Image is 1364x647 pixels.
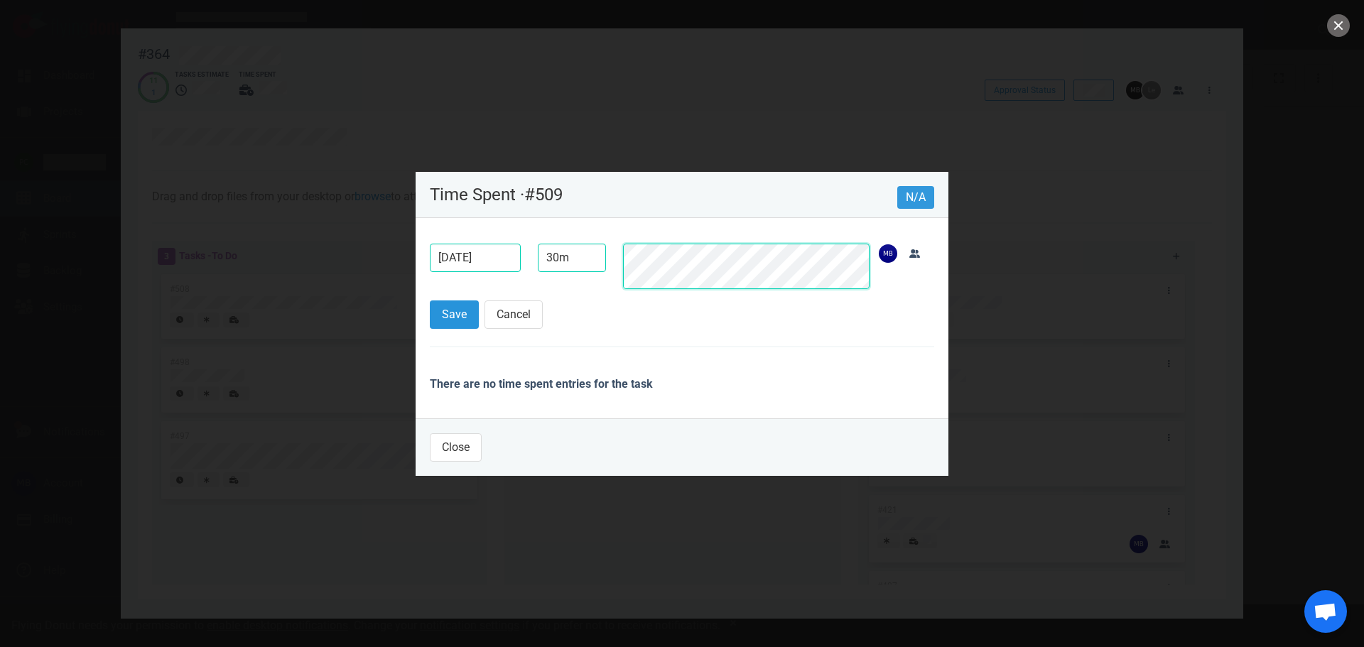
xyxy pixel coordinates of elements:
[1304,590,1347,633] div: Open de chat
[897,186,934,209] span: N/A
[430,186,897,203] p: Time Spent · #509
[430,300,479,329] button: Save
[1327,14,1350,37] button: close
[430,364,934,404] div: There are no time spent entries for the task
[538,244,606,272] input: Duration
[879,244,897,263] img: 26
[430,433,482,462] button: Close
[485,300,543,329] button: Cancel
[430,244,521,272] input: Day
